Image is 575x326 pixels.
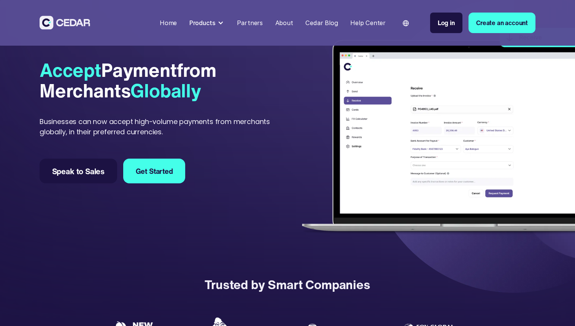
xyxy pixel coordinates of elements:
[237,18,263,27] div: Partners
[430,13,462,33] a: Log in
[234,14,266,31] a: Partners
[347,14,389,31] a: Help Center
[350,18,386,27] div: Help Center
[186,15,228,30] div: Products
[272,14,296,31] a: About
[305,18,338,27] div: Cedar Blog
[189,18,216,27] div: Products
[40,116,284,137] div: Businesses can now accept high-volume payments from merchants globally, in their preferred curren...
[157,14,180,31] a: Home
[469,13,535,33] a: Create an account
[302,14,341,31] a: Cedar Blog
[40,56,216,104] span: from Merchants
[40,159,117,183] a: Speak to Sales
[40,56,101,84] span: Accept
[160,18,177,27] div: Home
[275,18,293,27] div: About
[130,77,201,104] span: Globally
[438,18,455,27] div: Log in
[403,20,409,26] img: world icon
[205,275,370,294] div: Trusted by Smart Companies
[40,60,284,101] div: Payment
[123,159,185,183] a: Get Started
